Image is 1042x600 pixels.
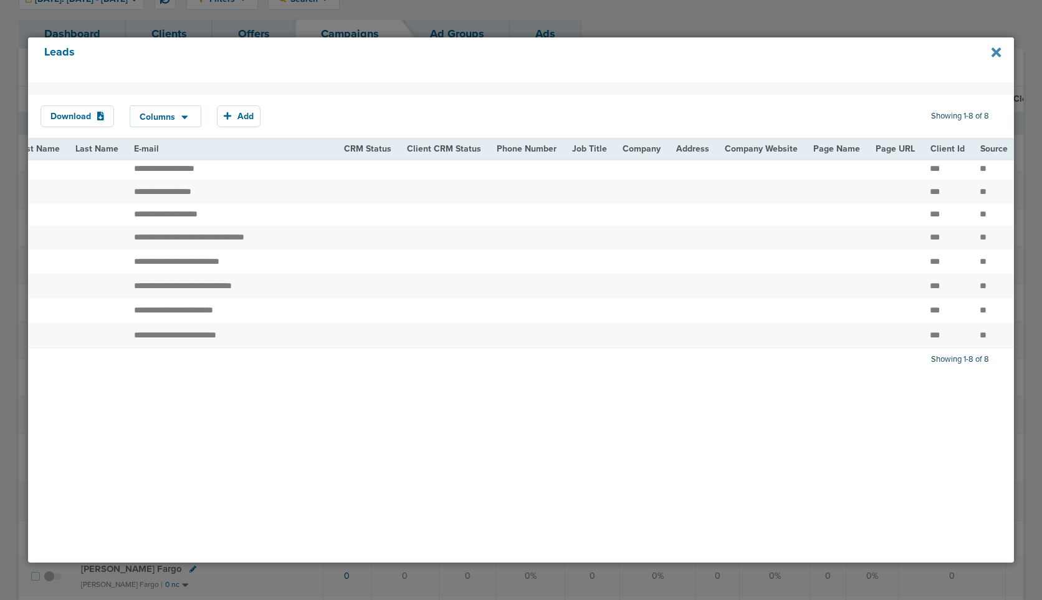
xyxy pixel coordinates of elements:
[140,113,175,122] span: Columns
[237,111,254,122] span: Add
[805,139,868,158] th: Page Name
[41,105,114,127] button: Download
[931,354,989,365] span: Showing 1-8 of 8
[668,139,717,158] th: Address
[16,143,60,154] span: First Name
[497,143,557,154] span: Phone Number
[75,143,118,154] span: Last Name
[44,46,906,74] h4: Leads
[344,143,391,154] span: CRM Status
[564,139,614,158] th: Job Title
[931,111,989,122] span: Showing 1-8 of 8
[980,143,1008,154] span: Source
[217,105,260,127] button: Add
[717,139,805,158] th: Company Website
[134,143,159,154] span: E-mail
[399,139,489,158] th: Client CRM Status
[876,143,915,154] span: Page URL
[930,143,965,154] span: Client Id
[614,139,668,158] th: Company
